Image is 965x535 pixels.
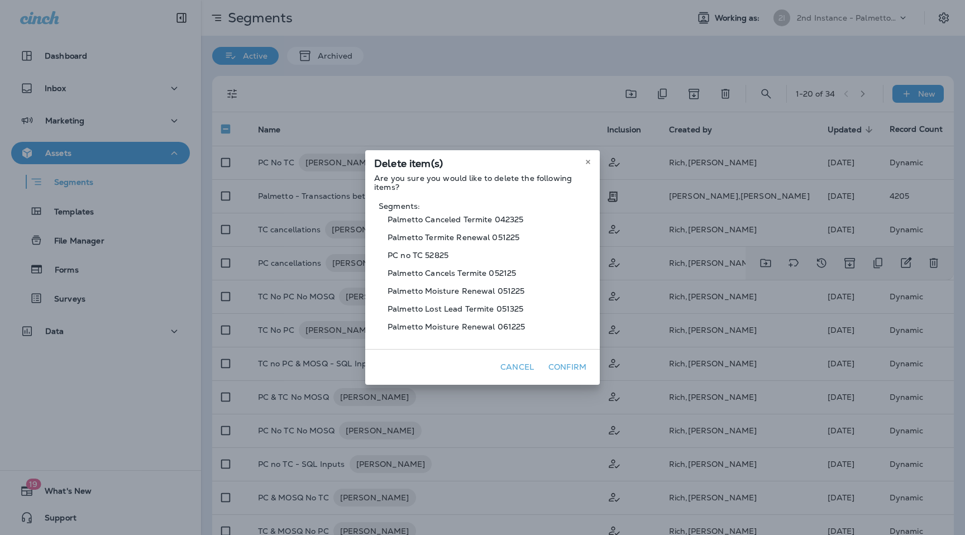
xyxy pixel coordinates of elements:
[379,264,586,282] span: Palmetto Cancels Termite 052125
[365,150,600,174] div: Delete item(s)
[544,359,591,376] button: Confirm
[379,282,586,300] span: Palmetto Moisture Renewal 051225
[379,246,586,264] span: PC no TC 52825
[379,202,586,211] span: Segments:
[379,318,586,336] span: Palmetto Moisture Renewal 061225
[379,228,586,246] span: Palmetto Termite Renewal 051225
[379,211,586,228] span: Palmetto Canceled Termite 042325
[374,174,591,192] p: Are you sure you would like to delete the following items?
[496,359,538,376] button: Cancel
[379,300,586,318] span: Palmetto Lost Lead Termite 051325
